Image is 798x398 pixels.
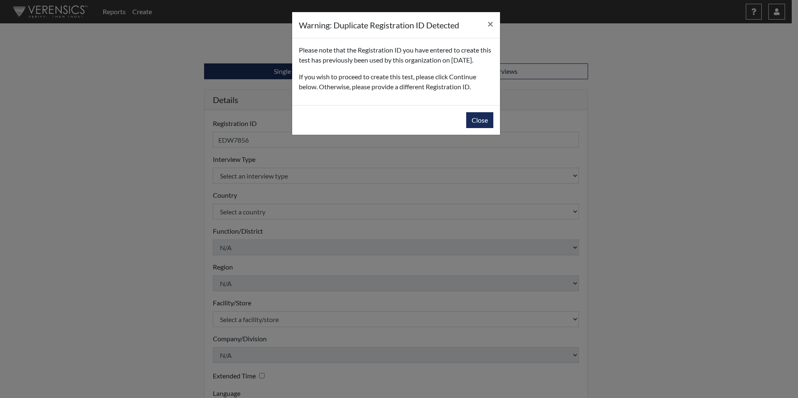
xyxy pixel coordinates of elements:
span: × [487,18,493,30]
p: Please note that the Registration ID you have entered to create this test has previously been use... [299,45,493,65]
p: If you wish to proceed to create this test, please click Continue below. Otherwise, please provid... [299,72,493,92]
h5: Warning: Duplicate Registration ID Detected [299,19,459,31]
button: Close [481,12,500,35]
button: Close [466,112,493,128]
